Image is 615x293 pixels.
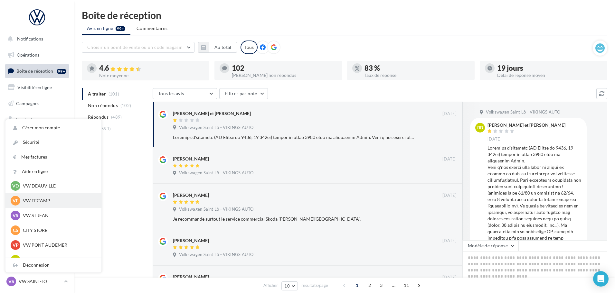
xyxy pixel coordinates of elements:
[486,109,560,115] span: Volkswagen Saint Lô - VIKINGS AUTO
[5,258,101,272] div: Déconnexion
[5,150,101,164] a: Mes factures
[497,73,602,78] div: Délai de réponse moyen
[173,192,209,198] div: [PERSON_NAME]
[99,65,204,72] div: 4.6
[241,41,258,54] div: Tous
[442,193,457,198] span: [DATE]
[198,42,237,53] button: Au total
[13,242,19,248] span: VP
[593,271,609,287] div: Open Intercom Messenger
[13,227,18,233] span: CS
[13,197,18,204] span: VF
[23,197,94,204] p: VW FECAMP
[23,212,94,219] p: VW ST JEAN
[100,126,111,131] span: (591)
[82,42,194,53] button: Choisir un point de vente ou un code magasin
[364,73,469,78] div: Taux de réponse
[4,64,70,78] a: Boîte de réception99+
[209,42,237,53] button: Au total
[17,85,52,90] span: Visibilité en ligne
[88,102,118,109] span: Non répondus
[12,183,19,189] span: VD
[301,282,328,288] span: résultats/page
[477,124,483,131] span: BB
[4,160,70,179] a: PLV et print personnalisable
[179,252,253,258] span: Volkswagen Saint Lô - VIKINGS AUTO
[179,125,253,131] span: Volkswagen Saint Lô - VIKINGS AUTO
[8,278,14,285] span: VS
[5,121,101,135] a: Gérer mon compte
[23,242,94,248] p: VW PONT AUDEMER
[232,73,337,78] div: [PERSON_NAME] non répondus
[179,170,253,176] span: Volkswagen Saint Lô - VIKINGS AUTO
[5,164,101,179] a: Aide en ligne
[376,280,386,290] span: 3
[364,65,469,72] div: 83 %
[284,283,290,288] span: 10
[389,280,399,290] span: ...
[179,206,253,212] span: Volkswagen Saint Lô - VIKINGS AUTO
[137,25,167,32] span: Commentaires
[88,114,109,120] span: Répondus
[487,136,502,142] span: [DATE]
[263,282,278,288] span: Afficher
[4,97,70,110] a: Campagnes
[442,156,457,162] span: [DATE]
[16,100,39,106] span: Campagnes
[281,281,298,290] button: 10
[462,240,518,251] button: Modèle de réponse
[16,116,34,122] span: Contacts
[153,88,217,99] button: Tous les avis
[23,257,94,263] p: VW LISIEUX
[219,88,268,99] button: Filtrer par note
[173,216,415,222] div: Je recommande surtout le service commercial Skoda [PERSON_NAME][GEOGRAPHIC_DATA].
[111,114,122,120] span: (489)
[232,65,337,72] div: 102
[99,73,204,78] div: Note moyenne
[442,275,457,280] span: [DATE]
[173,134,415,141] div: Loremips d'sitametc (AD Elitse do 9436, 19 342ei) tempor in utlab 3980 etdo ma aliquaenim Admin. ...
[497,65,602,72] div: 19 jours
[4,48,70,62] a: Opérations
[13,257,18,263] span: VL
[57,69,66,74] div: 99+
[17,52,39,58] span: Opérations
[4,81,70,94] a: Visibilité en ligne
[23,227,94,233] p: CITY STORE
[173,237,209,244] div: [PERSON_NAME]
[4,129,70,142] a: Médiathèque
[4,32,68,46] button: Notifications
[173,110,251,117] div: [PERSON_NAME] et [PERSON_NAME]
[173,156,209,162] div: [PERSON_NAME]
[4,182,70,201] a: Campagnes DataOnDemand
[158,91,184,96] span: Tous les avis
[82,10,607,20] div: Boîte de réception
[5,135,101,150] a: Sécurité
[19,278,61,285] p: VW SAINT-LO
[4,145,70,158] a: Calendrier
[401,280,412,290] span: 11
[13,212,18,219] span: VS
[487,123,565,127] div: [PERSON_NAME] et [PERSON_NAME]
[23,183,94,189] p: VW DEAUVILLE
[16,68,53,74] span: Boîte de réception
[5,275,69,288] a: VS VW SAINT-LO
[173,274,209,280] div: [PERSON_NAME]
[87,44,183,50] span: Choisir un point de vente ou un code magasin
[442,238,457,244] span: [DATE]
[4,113,70,126] a: Contacts
[442,111,457,117] span: [DATE]
[364,280,375,290] span: 2
[120,103,131,108] span: (102)
[17,36,43,41] span: Notifications
[352,280,362,290] span: 1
